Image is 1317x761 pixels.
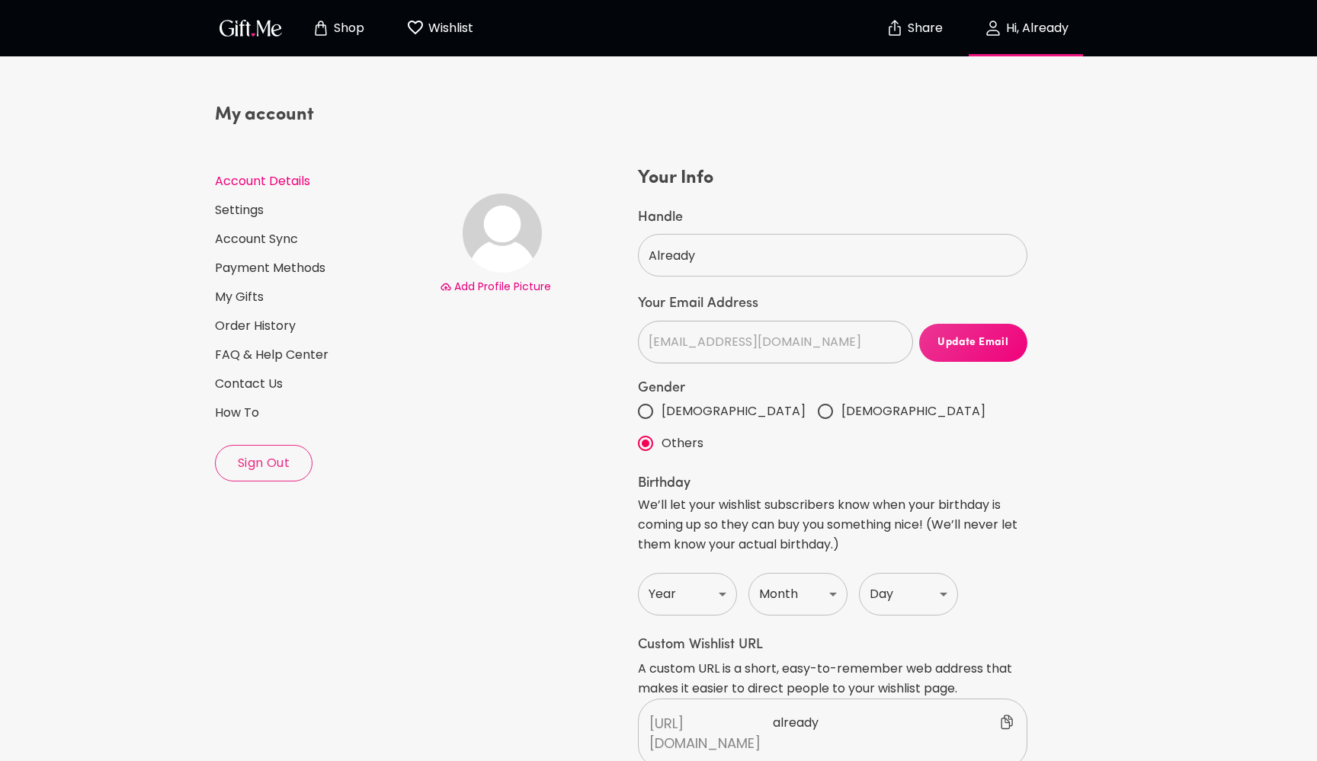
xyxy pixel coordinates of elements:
button: Hi, Already [950,4,1102,53]
span: [DEMOGRAPHIC_DATA] [662,401,806,421]
p: Hi, Already [1002,22,1069,35]
button: Store page [296,4,380,53]
p: [URL][DOMAIN_NAME] [649,714,773,753]
button: GiftMe Logo [215,19,287,37]
label: Handle [638,209,1027,227]
a: FAQ & Help Center [215,347,428,363]
p: already [773,713,1016,753]
label: Gender [638,382,1027,395]
p: Shop [330,22,364,35]
h4: Your Info [638,166,1027,190]
a: Account Details [215,173,428,190]
legend: Birthday [638,477,1027,491]
img: secure [886,19,904,37]
span: Sign Out [216,455,312,472]
span: [DEMOGRAPHIC_DATA] [841,401,985,421]
a: Order History [215,318,428,334]
h4: My account [215,103,428,127]
img: Avatar [463,193,542,273]
a: My Gifts [215,289,428,305]
h6: Custom Wishlist URL [638,636,1027,654]
a: Payment Methods [215,260,428,277]
button: Wishlist page [398,4,482,53]
a: Settings [215,202,428,219]
a: Account Sync [215,231,428,248]
button: Update Email [919,324,1027,362]
a: Contact Us [215,376,428,392]
div: gender [638,395,1027,459]
p: A custom URL is a short, easy-to-remember web address that makes it easier to direct people to yo... [638,659,1027,699]
span: Add Profile Picture [454,279,551,294]
button: Share [887,2,940,55]
img: GiftMe Logo [216,17,285,39]
label: Your Email Address [638,295,1027,313]
p: Wishlist [425,18,473,38]
a: How To [215,404,428,421]
p: Share [904,22,943,35]
span: Others [662,433,703,453]
button: Sign Out [215,445,312,481]
p: We’ll let your wishlist subscribers know when your birthday is coming up so they can buy you some... [638,495,1027,555]
span: Update Email [919,334,1027,351]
